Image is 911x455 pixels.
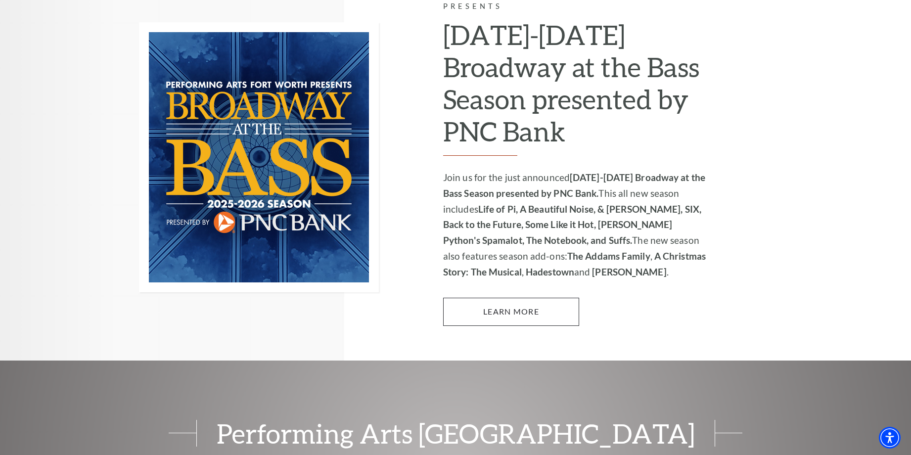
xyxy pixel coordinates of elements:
[139,22,379,292] img: Performing Arts Fort Worth Presents
[879,427,901,449] div: Accessibility Menu
[443,203,701,246] strong: Life of Pi, A Beautiful Noise, & [PERSON_NAME], SIX, Back to the Future, Some Like it Hot, [PERSO...
[526,266,574,277] strong: Hadestown
[443,19,708,155] h2: [DATE]-[DATE] Broadway at the Bass Season presented by PNC Bank
[443,170,708,280] p: Join us for the just announced This all new season includes The new season also features season a...
[567,250,650,262] strong: The Addams Family
[443,250,706,277] strong: A Christmas Story: The Musical
[443,172,705,199] strong: [DATE]-[DATE] Broadway at the Bass Season presented by PNC Bank.
[196,420,715,447] span: Performing Arts [GEOGRAPHIC_DATA]
[592,266,666,277] strong: [PERSON_NAME]
[443,298,579,325] a: Learn More 2025-2026 Broadway at the Bass Season presented by PNC Bank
